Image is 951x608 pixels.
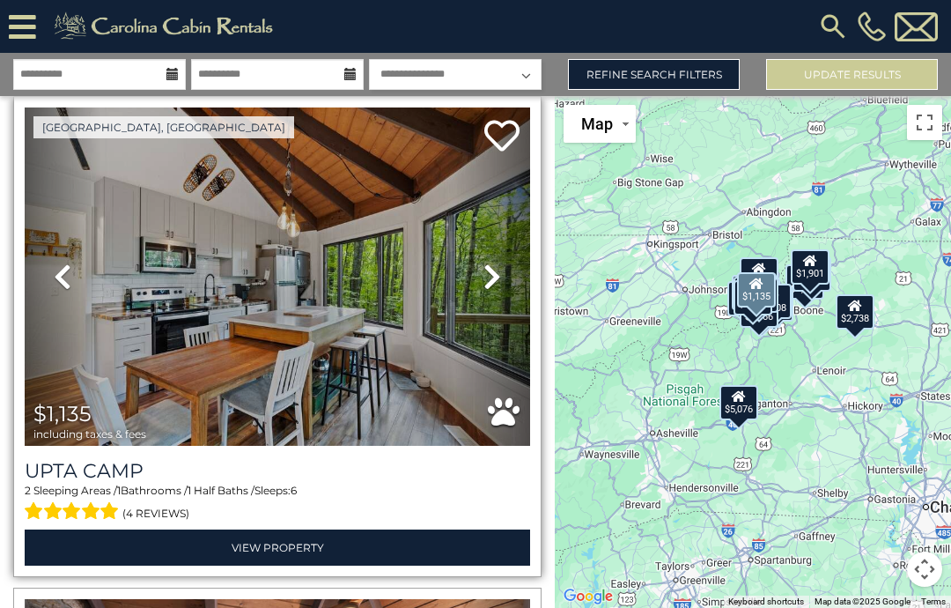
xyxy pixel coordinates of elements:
div: $5,076 [719,384,758,419]
div: $3,209 [732,274,770,309]
div: $2,088 [727,280,766,315]
img: thumbnail_167080986.jpeg [25,108,530,447]
a: Add to favorites [484,118,520,156]
div: $1,776 [792,256,831,292]
div: $1,901 [791,248,829,284]
span: 6 [291,484,297,497]
div: $1,786 [785,264,824,300]
a: Upta Camp [25,459,530,483]
a: [GEOGRAPHIC_DATA], [GEOGRAPHIC_DATA] [33,116,294,138]
div: $2,966 [740,292,778,327]
div: Sleeping Areas / Bathrooms / Sleeps: [25,483,530,525]
img: Google [559,585,617,608]
span: including taxes & fees [33,428,146,440]
span: 1 [117,484,121,497]
a: Open this area in Google Maps (opens a new window) [559,585,617,608]
a: [PHONE_NUMBER] [853,11,890,41]
img: search-regular.svg [817,11,849,42]
span: 1 Half Baths / [188,484,254,497]
img: Khaki-logo.png [45,9,288,44]
span: (4 reviews) [122,502,189,525]
div: $1,498 [740,257,778,293]
a: Refine Search Filters [568,59,740,90]
a: View Property [25,530,530,566]
span: $1,135 [33,401,92,426]
div: $2,738 [836,293,874,329]
div: $1,135 [737,271,776,307]
a: Terms [921,597,946,606]
button: Map camera controls [907,552,942,587]
div: $3,037 [734,280,772,315]
button: Update Results [766,59,938,90]
button: Toggle fullscreen view [907,105,942,140]
button: Keyboard shortcuts [728,596,804,608]
button: Change map style [564,105,636,143]
span: Map data ©2025 Google [815,597,910,606]
span: 2 [25,484,31,497]
span: Map [581,115,613,133]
